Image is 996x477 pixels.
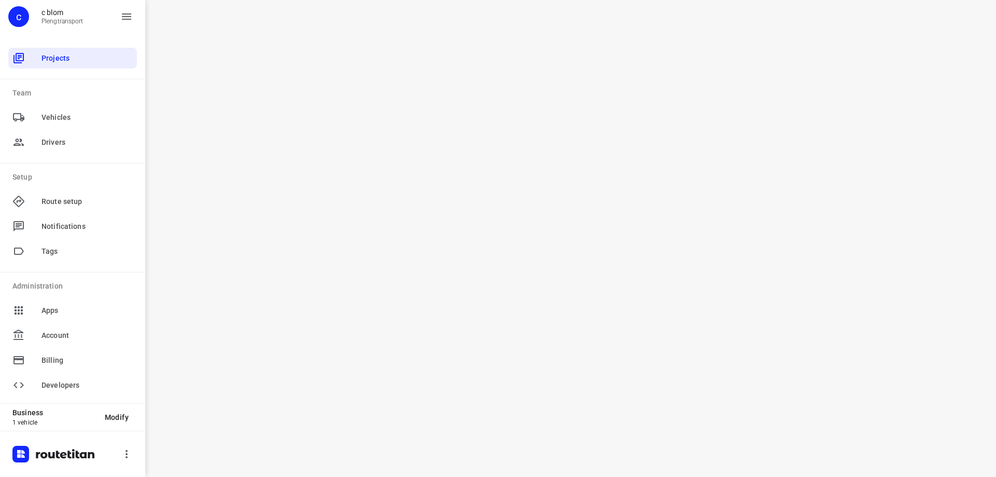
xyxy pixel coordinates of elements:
span: Modify [105,413,129,421]
div: Projects [8,48,137,69]
span: Developers [41,380,133,391]
div: Account [8,325,137,346]
div: Route setup [8,191,137,212]
p: Team [12,88,137,99]
div: Developers [8,375,137,396]
div: Billing [8,350,137,371]
span: Drivers [41,137,133,148]
p: Plengtransport [41,18,84,25]
div: Vehicles [8,107,137,128]
div: c [8,6,29,27]
div: Drivers [8,132,137,153]
p: c blom [41,8,84,17]
span: Notifications [41,221,133,232]
p: Business [12,408,96,417]
div: Notifications [8,216,137,237]
button: Modify [96,408,137,427]
span: Apps [41,305,133,316]
span: Billing [41,355,133,366]
p: Administration [12,281,137,292]
div: Apps [8,300,137,321]
span: Route setup [41,196,133,207]
span: Account [41,330,133,341]
p: Setup [12,172,137,183]
span: Tags [41,246,133,257]
span: Projects [41,53,133,64]
span: Vehicles [41,112,133,123]
p: 1 vehicle [12,419,96,426]
div: Tags [8,241,137,262]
